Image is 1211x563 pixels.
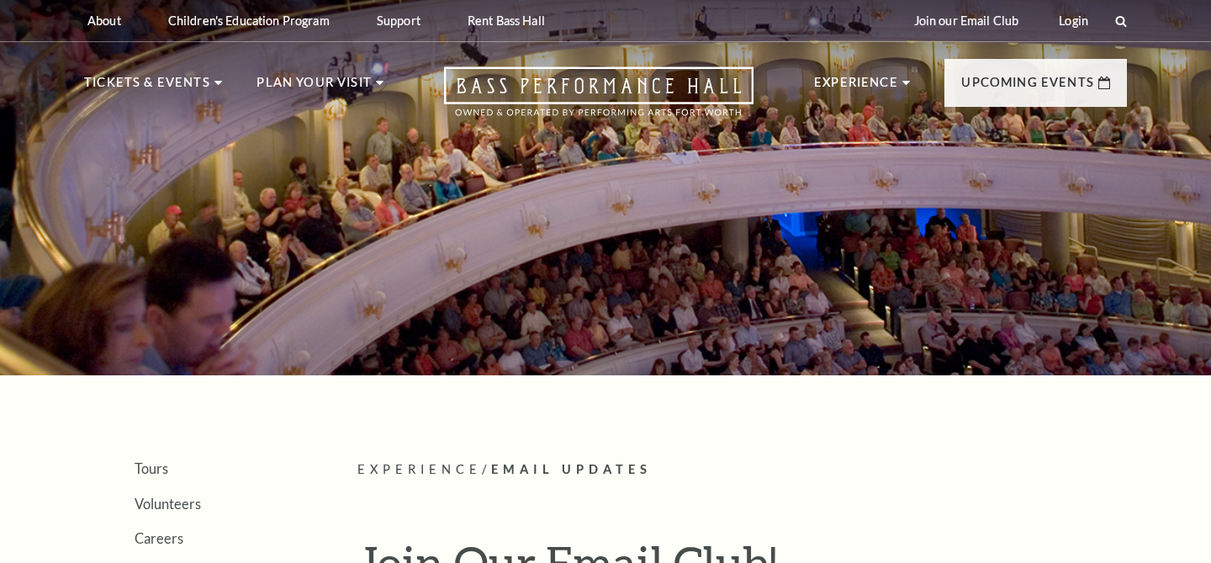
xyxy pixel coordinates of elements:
[357,459,1127,481] p: /
[256,72,372,103] p: Plan Your Visit
[135,530,183,546] a: Careers
[168,13,330,28] p: Children's Education Program
[84,72,210,103] p: Tickets & Events
[377,13,420,28] p: Support
[491,462,652,476] span: Email Updates
[135,460,168,476] a: Tours
[468,13,545,28] p: Rent Bass Hall
[87,13,121,28] p: About
[135,496,201,512] a: Volunteers
[357,462,482,476] span: Experience
[961,72,1094,103] p: Upcoming Events
[814,72,898,103] p: Experience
